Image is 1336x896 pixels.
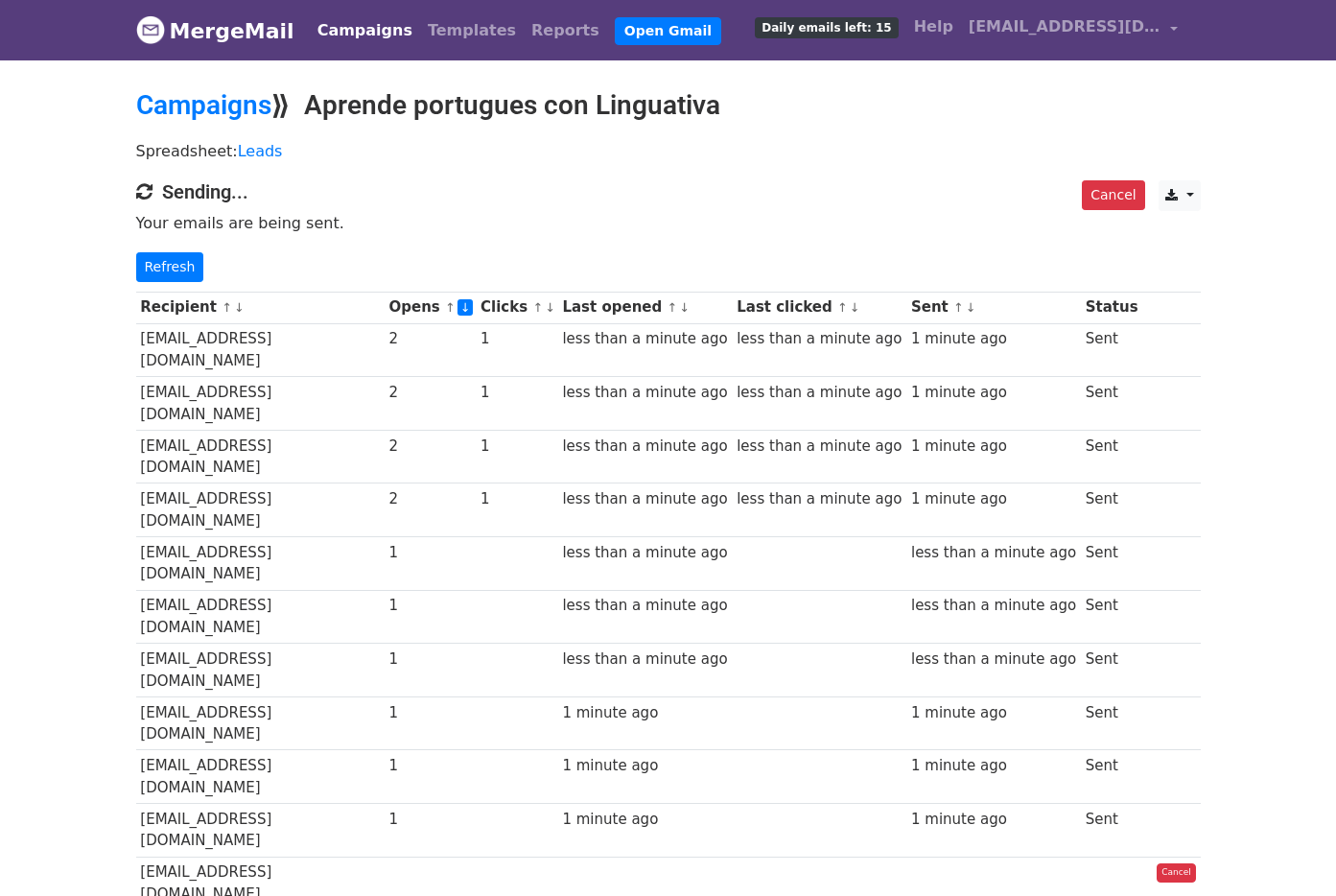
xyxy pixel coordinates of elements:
td: [EMAIL_ADDRESS][DOMAIN_NAME] [136,696,385,750]
a: Cancel [1082,180,1144,210]
td: Sent [1081,590,1142,644]
td: [EMAIL_ADDRESS][DOMAIN_NAME] [136,430,385,483]
td: Sent [1081,323,1142,377]
div: less than a minute ago [562,436,727,458]
td: [EMAIL_ADDRESS][DOMAIN_NAME] [136,377,385,431]
a: Open Gmail [615,17,721,45]
td: [EMAIL_ADDRESS][DOMAIN_NAME] [136,644,385,697]
div: 1 minute ago [562,702,727,724]
a: Cancel [1157,863,1196,883]
a: Refresh [136,252,204,282]
div: less than a minute ago [737,436,902,458]
a: Reports [524,12,607,50]
div: 1 [389,595,472,617]
div: less than a minute ago [562,542,727,564]
th: Recipient [136,292,385,323]
a: ↓ [234,300,245,315]
a: ↑ [667,300,677,315]
td: Sent [1081,483,1142,537]
div: 2 [389,436,472,458]
td: Sent [1081,537,1142,591]
a: ↓ [966,300,976,315]
div: 1 minute ago [911,436,1076,458]
div: 1 [389,809,472,831]
div: less than a minute ago [737,488,902,510]
div: 1 [480,488,553,510]
a: ↓ [545,300,555,315]
p: Spreadsheet: [136,141,1201,161]
div: less than a minute ago [911,595,1076,617]
a: ↑ [953,300,964,315]
a: ↓ [679,300,690,315]
td: Sent [1081,644,1142,697]
div: 1 [480,382,553,404]
h4: Sending... [136,180,1201,203]
span: [EMAIL_ADDRESS][DOMAIN_NAME] [969,15,1160,38]
p: Your emails are being sent. [136,213,1201,233]
div: 1 minute ago [911,755,1076,777]
div: 1 minute ago [911,328,1076,350]
div: 1 minute ago [562,755,727,777]
div: 1 [480,436,553,458]
div: 1 [389,542,472,564]
a: Daily emails left: 15 [747,8,905,46]
div: less than a minute ago [562,595,727,617]
a: ↑ [837,300,848,315]
h2: ⟫ Aprende portugues con Linguativa [136,89,1201,122]
td: Sent [1081,430,1142,483]
a: Campaigns [310,12,420,50]
td: Sent [1081,377,1142,431]
th: Status [1081,292,1142,323]
div: 1 minute ago [911,809,1076,831]
div: 1 [480,328,553,350]
a: Templates [420,12,524,50]
td: [EMAIL_ADDRESS][DOMAIN_NAME] [136,323,385,377]
a: [EMAIL_ADDRESS][DOMAIN_NAME] [961,8,1185,53]
div: less than a minute ago [562,382,727,404]
a: Campaigns [136,89,271,121]
div: 1 [389,702,472,724]
a: Help [906,8,961,46]
div: 1 minute ago [911,488,1076,510]
div: less than a minute ago [562,328,727,350]
a: Leads [238,142,283,160]
th: Last opened [558,292,733,323]
div: 1 minute ago [911,382,1076,404]
div: 2 [389,328,472,350]
div: 1 [389,648,472,671]
span: Daily emails left: 15 [755,17,898,38]
a: MergeMail [136,11,294,51]
div: less than a minute ago [737,328,902,350]
th: Sent [906,292,1081,323]
div: less than a minute ago [911,542,1076,564]
th: Clicks [476,292,557,323]
td: [EMAIL_ADDRESS][DOMAIN_NAME] [136,537,385,591]
th: Last clicked [732,292,906,323]
div: 1 [389,755,472,777]
td: [EMAIL_ADDRESS][DOMAIN_NAME] [136,483,385,537]
td: Sent [1081,750,1142,804]
td: Sent [1081,696,1142,750]
img: MergeMail logo [136,15,165,44]
td: [EMAIL_ADDRESS][DOMAIN_NAME] [136,804,385,858]
a: ↑ [445,300,456,315]
div: less than a minute ago [911,648,1076,671]
a: ↑ [532,300,543,315]
div: 1 minute ago [911,702,1076,724]
div: less than a minute ago [737,382,902,404]
div: 1 minute ago [562,809,727,831]
a: ↓ [850,300,860,315]
td: [EMAIL_ADDRESS][DOMAIN_NAME] [136,590,385,644]
td: [EMAIL_ADDRESS][DOMAIN_NAME] [136,750,385,804]
a: ↑ [222,300,232,315]
a: ↓ [457,299,474,316]
div: less than a minute ago [562,488,727,510]
div: 2 [389,382,472,404]
div: less than a minute ago [562,648,727,671]
td: Sent [1081,804,1142,858]
div: 2 [389,488,472,510]
th: Opens [385,292,477,323]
